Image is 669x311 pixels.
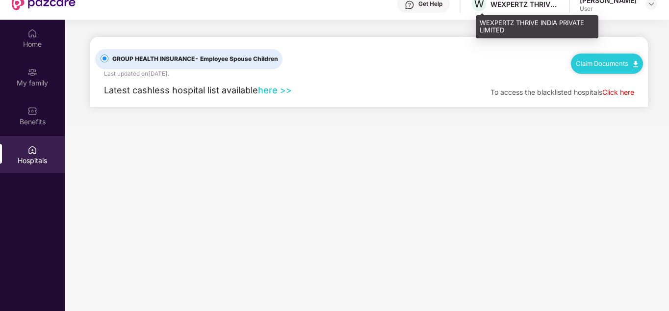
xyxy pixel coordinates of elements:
span: - Employee Spouse Children [195,55,278,62]
a: Click here [602,88,634,96]
span: To access the blacklisted hospitals [490,88,602,96]
img: svg+xml;base64,PHN2ZyB3aWR0aD0iMjAiIGhlaWdodD0iMjAiIHZpZXdCb3g9IjAgMCAyMCAyMCIgZmlsbD0ibm9uZSIgeG... [27,67,37,77]
img: svg+xml;base64,PHN2ZyBpZD0iQmVuZWZpdHMiIHhtbG5zPSJodHRwOi8vd3d3LnczLm9yZy8yMDAwL3N2ZyIgd2lkdGg9Ij... [27,106,37,116]
a: Claim Documents [576,59,638,67]
img: svg+xml;base64,PHN2ZyB4bWxucz0iaHR0cDovL3d3dy53My5vcmcvMjAwMC9zdmciIHdpZHRoPSIxMC40IiBoZWlnaHQ9Ij... [633,61,638,67]
a: here >> [258,85,292,95]
img: svg+xml;base64,PHN2ZyBpZD0iSG9zcGl0YWxzIiB4bWxucz0iaHR0cDovL3d3dy53My5vcmcvMjAwMC9zdmciIHdpZHRoPS... [27,145,37,155]
div: User [580,5,637,13]
div: Last updated on [DATE] . [104,69,169,79]
img: svg+xml;base64,PHN2ZyBpZD0iSG9tZSIgeG1sbnM9Imh0dHA6Ly93d3cudzMub3JnLzIwMDAvc3ZnIiB3aWR0aD0iMjAiIG... [27,28,37,38]
div: WEXPERTZ THRIVE INDIA PRIVATE LIMITED [476,15,598,38]
span: GROUP HEALTH INSURANCE [108,55,282,64]
span: Latest cashless hospital list available [104,85,258,95]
